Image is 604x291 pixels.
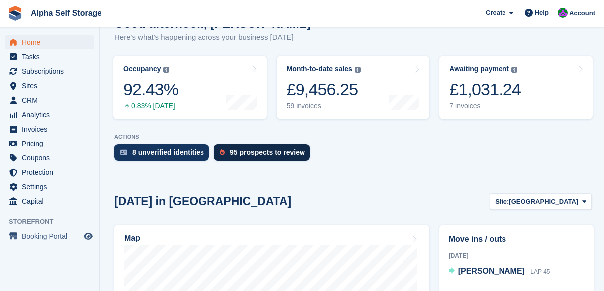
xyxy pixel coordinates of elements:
[22,180,82,194] span: Settings
[495,197,509,207] span: Site:
[5,137,94,150] a: menu
[5,79,94,93] a: menu
[123,102,178,110] div: 0.83% [DATE]
[114,32,311,43] p: Here's what's happening across your business [DATE]
[22,137,82,150] span: Pricing
[287,102,361,110] div: 59 invoices
[558,8,568,18] img: James Bambury
[458,267,525,275] span: [PERSON_NAME]
[449,251,584,260] div: [DATE]
[22,122,82,136] span: Invoices
[163,67,169,73] img: icon-info-grey-7440780725fd019a000dd9b08b2336e03edf1995a4989e88bcd33f0948082b44.svg
[569,8,595,18] span: Account
[22,165,82,179] span: Protection
[27,5,105,21] a: Alpha Self Storage
[5,50,94,64] a: menu
[230,148,305,156] div: 95 prospects to review
[509,197,578,207] span: [GEOGRAPHIC_DATA]
[5,122,94,136] a: menu
[277,56,430,119] a: Month-to-date sales £9,456.25 59 invoices
[114,144,214,166] a: 8 unverified identities
[5,64,94,78] a: menu
[449,79,521,100] div: £1,031.24
[449,265,550,278] a: [PERSON_NAME] LAP 45
[123,79,178,100] div: 92.43%
[22,64,82,78] span: Subscriptions
[511,67,517,73] img: icon-info-grey-7440780725fd019a000dd9b08b2336e03edf1995a4989e88bcd33f0948082b44.svg
[486,8,505,18] span: Create
[449,65,509,73] div: Awaiting payment
[22,229,82,243] span: Booking Portal
[5,108,94,122] a: menu
[5,165,94,179] a: menu
[287,65,352,73] div: Month-to-date sales
[22,50,82,64] span: Tasks
[535,8,549,18] span: Help
[220,149,225,155] img: prospect-51fa495bee0391a8d652442698ab0144808aea92771e9ea1ae160a38d050c398.svg
[22,194,82,208] span: Capital
[287,79,361,100] div: £9,456.25
[22,93,82,107] span: CRM
[114,134,592,140] p: ACTIONS
[113,56,267,119] a: Occupancy 92.43% 0.83% [DATE]
[123,65,161,73] div: Occupancy
[5,180,94,194] a: menu
[449,102,521,110] div: 7 invoices
[355,67,361,73] img: icon-info-grey-7440780725fd019a000dd9b08b2336e03edf1995a4989e88bcd33f0948082b44.svg
[22,108,82,122] span: Analytics
[5,151,94,165] a: menu
[439,56,593,119] a: Awaiting payment £1,031.24 7 invoices
[5,194,94,208] a: menu
[120,149,127,155] img: verify_identity-adf6edd0f0f0b5bbfe63781bf79b02c33cf7c696d77639b501bdc392416b5a36.svg
[9,217,99,227] span: Storefront
[5,35,94,49] a: menu
[449,233,584,245] h2: Move ins / outs
[8,6,23,21] img: stora-icon-8386f47178a22dfd0bd8f6a31ec36ba5ce8667c1dd55bd0f319d3a0aa187defe.svg
[132,148,204,156] div: 8 unverified identities
[114,195,291,208] h2: [DATE] in [GEOGRAPHIC_DATA]
[5,229,94,243] a: menu
[5,93,94,107] a: menu
[214,144,315,166] a: 95 prospects to review
[530,268,550,275] span: LAP 45
[490,193,592,210] button: Site: [GEOGRAPHIC_DATA]
[22,79,82,93] span: Sites
[82,230,94,242] a: Preview store
[124,234,140,243] h2: Map
[22,151,82,165] span: Coupons
[22,35,82,49] span: Home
